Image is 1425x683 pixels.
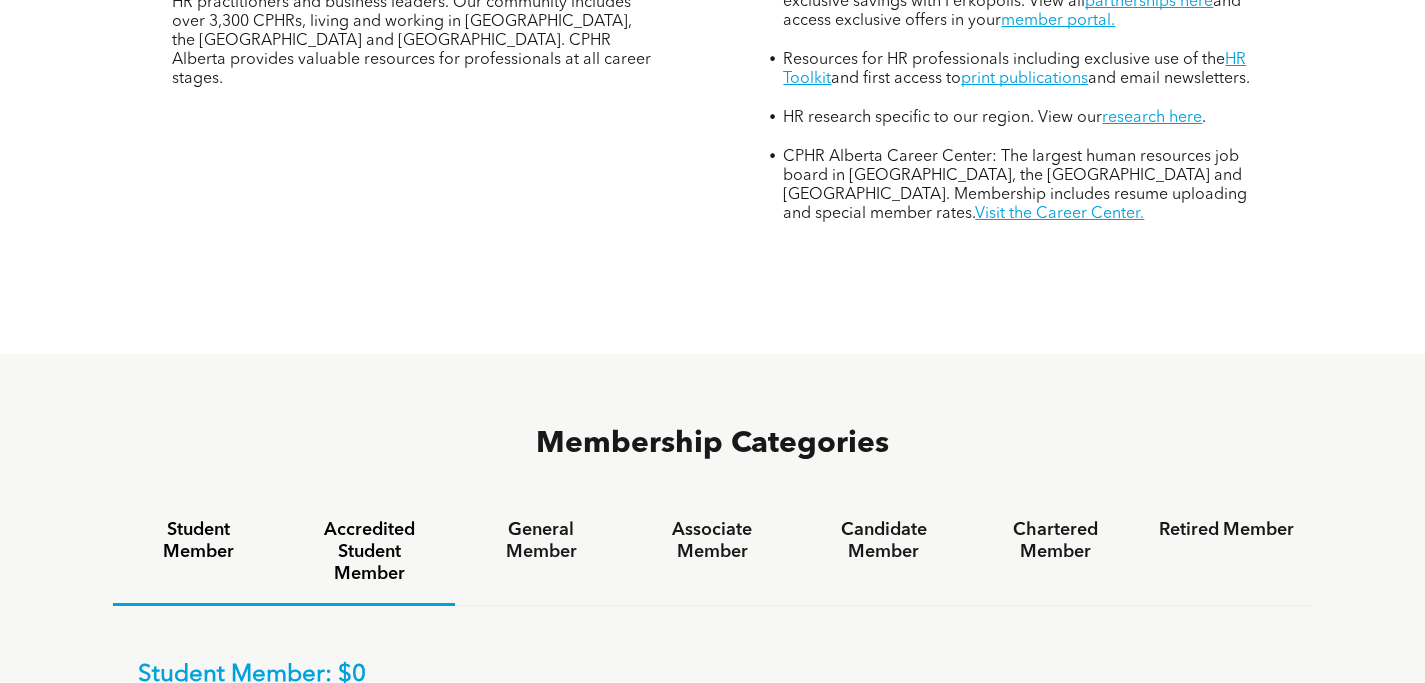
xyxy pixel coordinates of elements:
h4: Retired Member [1159,519,1294,541]
span: HR research specific to our region. View our [783,110,1102,126]
h4: General Member [473,519,608,563]
span: CPHR Alberta Career Center: The largest human resources job board in [GEOGRAPHIC_DATA], the [GEOG... [783,149,1247,222]
span: and email newsletters. [1088,71,1250,87]
h4: Candidate Member [816,519,951,563]
span: Membership Categories [536,429,889,459]
a: HR Toolkit [783,52,1246,87]
span: . [1202,110,1206,126]
a: Visit the Career Center. [975,206,1144,222]
a: member portal. [1001,13,1115,29]
a: research here [1102,110,1202,126]
a: print publications [961,71,1088,87]
h4: Student Member [131,519,266,563]
h4: Accredited Student Member [302,519,437,585]
h4: Chartered Member [988,519,1123,563]
h4: Associate Member [645,519,780,563]
span: and first access to [831,71,961,87]
span: Resources for HR professionals including exclusive use of the [783,52,1225,68]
